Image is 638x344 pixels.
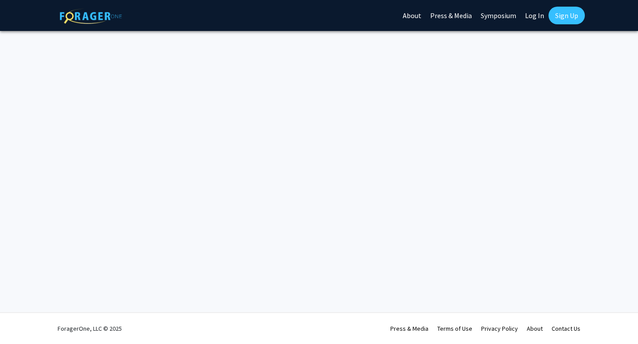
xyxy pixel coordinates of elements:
a: Contact Us [552,325,580,333]
a: Sign Up [549,7,585,24]
a: Press & Media [390,325,428,333]
a: Privacy Policy [481,325,518,333]
div: ForagerOne, LLC © 2025 [58,313,122,344]
a: Terms of Use [437,325,472,333]
img: ForagerOne Logo [60,8,122,24]
a: About [527,325,543,333]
